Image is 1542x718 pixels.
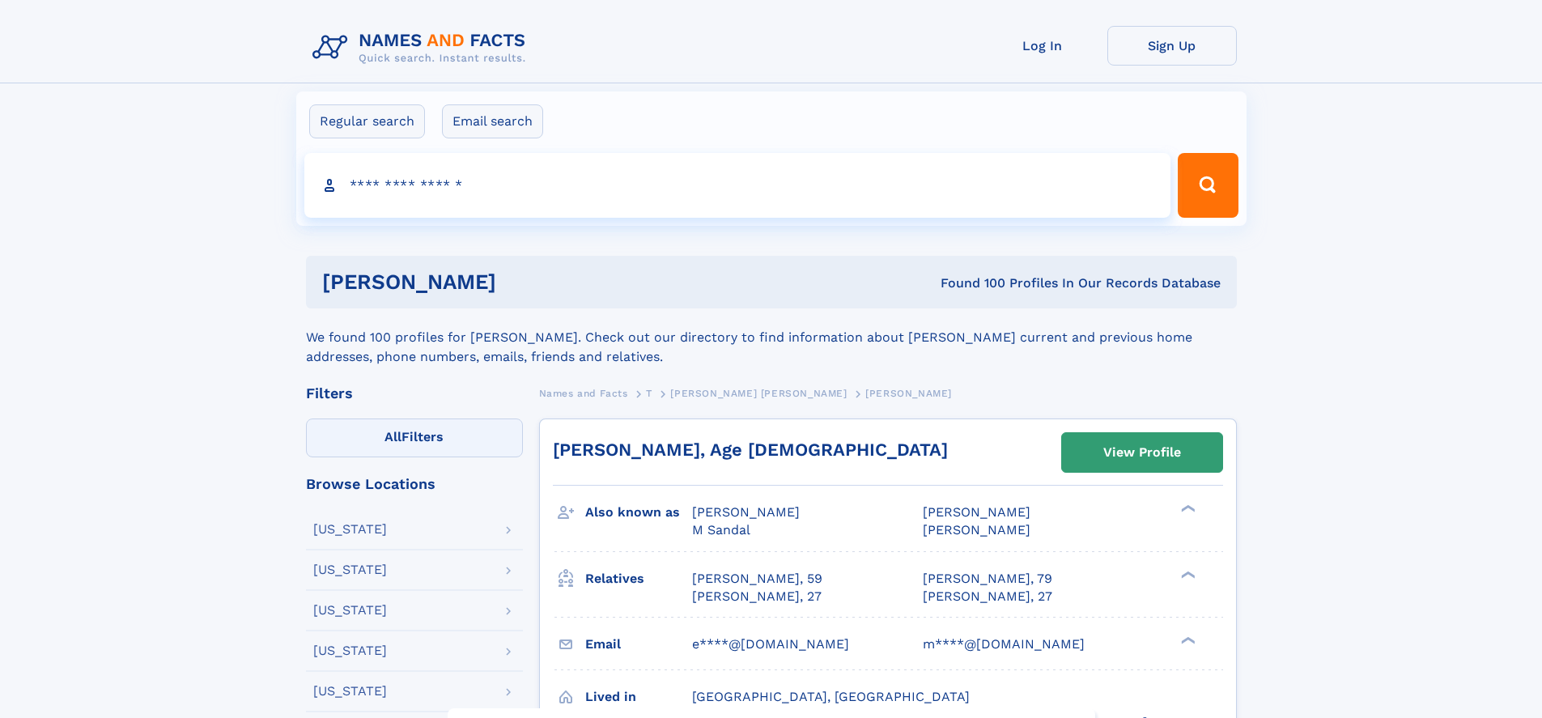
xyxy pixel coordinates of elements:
[309,104,425,138] label: Regular search
[306,386,523,401] div: Filters
[1177,569,1196,580] div: ❯
[313,644,387,657] div: [US_STATE]
[923,504,1030,520] span: [PERSON_NAME]
[306,308,1237,367] div: We found 100 profiles for [PERSON_NAME]. Check out our directory to find information about [PERSO...
[1177,503,1196,514] div: ❯
[692,588,822,605] a: [PERSON_NAME], 27
[718,274,1221,292] div: Found 100 Profiles In Our Records Database
[692,522,750,537] span: M Sandal
[585,499,692,526] h3: Also known as
[978,26,1107,66] a: Log In
[306,477,523,491] div: Browse Locations
[923,522,1030,537] span: [PERSON_NAME]
[923,570,1052,588] a: [PERSON_NAME], 79
[692,504,800,520] span: [PERSON_NAME]
[585,683,692,711] h3: Lived in
[585,631,692,658] h3: Email
[692,570,822,588] a: [PERSON_NAME], 59
[313,523,387,536] div: [US_STATE]
[1178,153,1238,218] button: Search Button
[313,604,387,617] div: [US_STATE]
[553,440,948,460] a: [PERSON_NAME], Age [DEMOGRAPHIC_DATA]
[442,104,543,138] label: Email search
[1103,434,1181,471] div: View Profile
[304,153,1171,218] input: search input
[1107,26,1237,66] a: Sign Up
[670,383,847,403] a: [PERSON_NAME] [PERSON_NAME]
[384,429,401,444] span: All
[670,388,847,399] span: [PERSON_NAME] [PERSON_NAME]
[923,588,1052,605] a: [PERSON_NAME], 27
[313,563,387,576] div: [US_STATE]
[1062,433,1222,472] a: View Profile
[1177,635,1196,645] div: ❯
[585,565,692,593] h3: Relatives
[322,272,719,292] h1: [PERSON_NAME]
[646,383,652,403] a: T
[313,685,387,698] div: [US_STATE]
[646,388,652,399] span: T
[692,689,970,704] span: [GEOGRAPHIC_DATA], [GEOGRAPHIC_DATA]
[306,26,539,70] img: Logo Names and Facts
[539,383,628,403] a: Names and Facts
[306,418,523,457] label: Filters
[865,388,952,399] span: [PERSON_NAME]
